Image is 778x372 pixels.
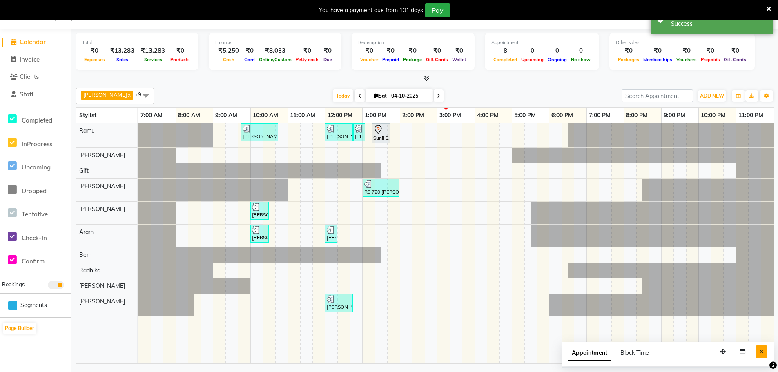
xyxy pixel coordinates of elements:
a: 7:00 PM [587,109,613,121]
div: 0 [546,46,569,56]
span: Check-In [22,234,47,242]
div: ₹0 [82,46,107,56]
div: [PERSON_NAME], TK02, 09:45 AM-10:45 AM, Men Hair Cut - Hair cut Men Style Director [242,125,277,140]
a: Calendar [2,38,69,47]
div: ₹0 [722,46,748,56]
span: Clients [20,73,39,80]
div: RE 720 [PERSON_NAME] [PERSON_NAME], TK05, 01:00 PM-02:00 PM, Massage - Ultimate Aromatherapy Expe... [363,180,399,196]
a: 9:00 PM [662,109,687,121]
span: Petty cash [294,57,321,62]
span: Stylist [79,111,96,119]
a: 7:00 AM [138,109,165,121]
span: Expenses [82,57,107,62]
span: Gift Cards [722,57,748,62]
div: ₹13,283 [138,46,168,56]
div: ₹0 [424,46,450,56]
span: Upcoming [519,57,546,62]
div: [PERSON_NAME], TK04, 12:00 PM-12:45 PM, Hair Cut Men (Stylist) [326,295,352,311]
span: Sat [372,93,389,99]
span: Gift Cards [424,57,450,62]
a: Clients [2,72,69,82]
div: ₹8,033 [257,46,294,56]
a: Invoice [2,55,69,65]
span: [PERSON_NAME] [79,205,125,213]
a: 8:00 PM [624,109,650,121]
span: Confirm [22,257,45,265]
span: Wallet [450,57,468,62]
span: Vouchers [674,57,699,62]
a: 1:00 PM [363,109,388,121]
span: [PERSON_NAME] [83,91,127,98]
a: x [127,91,131,98]
a: 11:00 PM [736,109,765,121]
span: Package [401,57,424,62]
span: Radhika [79,267,100,274]
div: ₹0 [641,46,674,56]
span: Online/Custom [257,57,294,62]
a: 5:00 PM [512,109,538,121]
a: 6:00 PM [549,109,575,121]
span: Services [142,57,164,62]
span: Ongoing [546,57,569,62]
span: Dropped [22,187,47,195]
div: Success [671,20,767,28]
span: +9 [135,91,147,98]
div: [PERSON_NAME] BG, TK03, 12:00 PM-12:15 PM, Nail Services - Cut & file [326,226,336,241]
a: 10:00 AM [251,109,280,121]
span: Card [242,57,257,62]
div: ₹5,250 [215,46,242,56]
div: ₹0 [674,46,699,56]
div: ₹0 [294,46,321,56]
a: 3:00 PM [437,109,463,121]
div: [PERSON_NAME], TK01, 10:00 AM-10:30 AM, Short treatment - Foot Reflexology 30 min [251,226,268,241]
div: ₹0 [321,46,335,56]
div: ₹0 [242,46,257,56]
button: ADD NEW [698,90,726,102]
span: Invoice [20,56,40,63]
span: Prepaids [699,57,722,62]
div: ₹0 [401,46,424,56]
button: Page Builder [3,323,36,334]
span: Segments [20,301,47,310]
span: Bookings [2,281,25,287]
span: [PERSON_NAME] [79,183,125,190]
div: Finance [215,39,335,46]
span: [PERSON_NAME] [79,151,125,159]
span: Voucher [358,57,380,62]
span: Calendar [20,38,46,46]
div: Total [82,39,192,46]
span: Cash [221,57,236,62]
span: Packages [616,57,641,62]
div: ₹0 [380,46,401,56]
div: ₹0 [358,46,380,56]
div: You have a payment due from 101 days [319,6,423,15]
span: Ramu [79,127,95,134]
div: ₹0 [168,46,192,56]
span: Due [321,57,334,62]
span: Block Time [620,349,649,356]
a: Staff [2,90,69,99]
input: 2025-10-04 [389,90,430,102]
span: Completed [491,57,519,62]
span: Bem [79,251,91,258]
span: Prepaid [380,57,401,62]
span: Today [333,89,353,102]
div: [PERSON_NAME] BG, TK03, 12:00 PM-12:45 PM, Hair Cut Men (Stylist) [326,125,352,140]
button: Close [756,345,767,358]
span: Sales [114,57,130,62]
div: ₹0 [450,46,468,56]
div: 0 [569,46,593,56]
div: ₹13,283 [107,46,138,56]
div: ₹0 [616,46,641,56]
span: Staff [20,90,33,98]
button: Pay [425,3,450,17]
div: ₹0 [699,46,722,56]
span: Memberships [641,57,674,62]
div: [PERSON_NAME] BG, TK03, 12:45 PM-01:00 PM, Barbar - Shaving [354,125,364,140]
input: Search Appointment [622,89,693,102]
div: Other sales [616,39,748,46]
div: 8 [491,46,519,56]
a: 11:00 AM [288,109,317,121]
a: 2:00 PM [400,109,426,121]
a: 4:00 PM [475,109,501,121]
